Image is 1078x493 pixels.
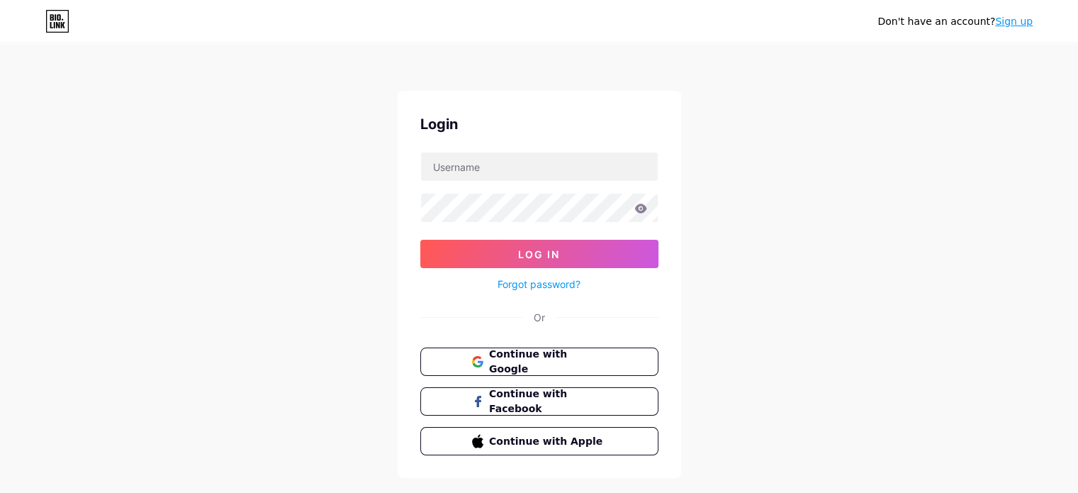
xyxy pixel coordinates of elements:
[489,347,606,377] span: Continue with Google
[421,153,658,181] input: Username
[420,113,658,135] div: Login
[995,16,1033,27] a: Sign up
[534,310,545,325] div: Or
[498,277,580,292] a: Forgot password?
[420,387,658,416] button: Continue with Facebook
[518,248,560,260] span: Log In
[877,14,1033,29] div: Don't have an account?
[420,348,658,376] button: Continue with Google
[489,387,606,416] span: Continue with Facebook
[420,427,658,455] button: Continue with Apple
[489,434,606,449] span: Continue with Apple
[420,240,658,268] button: Log In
